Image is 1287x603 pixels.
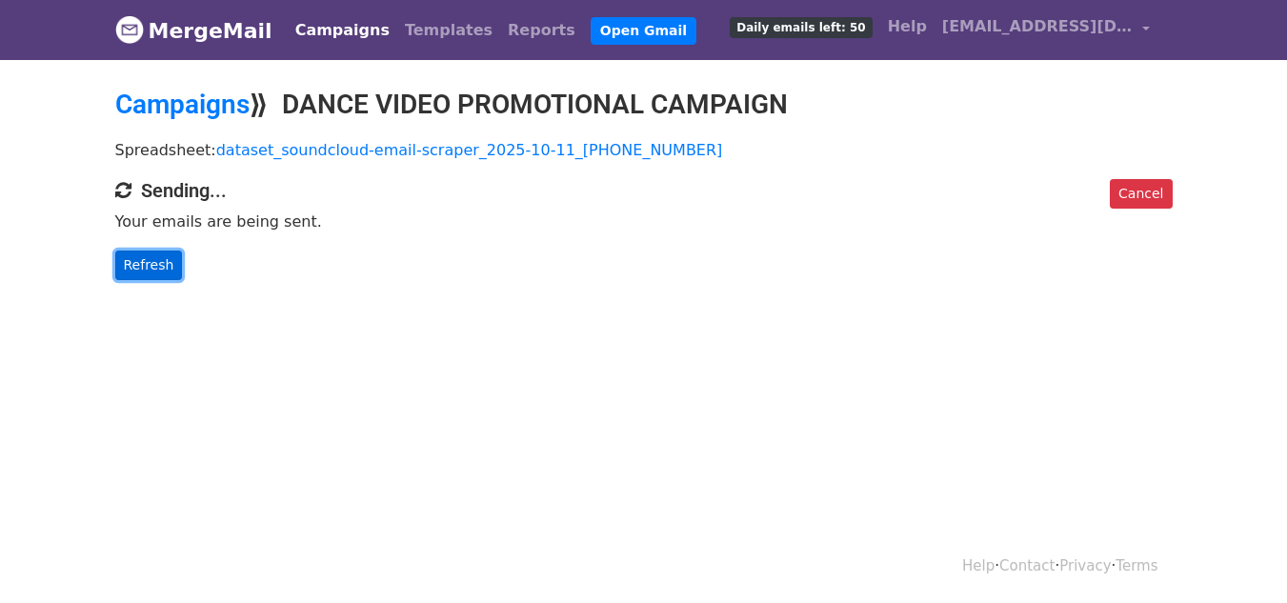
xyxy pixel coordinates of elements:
a: Templates [397,11,500,50]
a: Help [962,557,995,574]
p: Your emails are being sent. [115,211,1173,231]
span: [EMAIL_ADDRESS][DOMAIN_NAME] [942,15,1133,38]
a: dataset_soundcloud-email-scraper_2025-10-11_[PHONE_NUMBER] [216,141,723,159]
a: [EMAIL_ADDRESS][DOMAIN_NAME] [935,8,1157,52]
a: Campaigns [288,11,397,50]
a: Open Gmail [591,17,696,45]
a: MergeMail [115,10,272,50]
a: Campaigns [115,89,250,120]
a: Help [880,8,935,46]
a: Daily emails left: 50 [722,8,879,46]
a: Reports [500,11,583,50]
a: Terms [1116,557,1157,574]
img: MergeMail logo [115,15,144,44]
span: Daily emails left: 50 [730,17,872,38]
p: Spreadsheet: [115,140,1173,160]
a: Refresh [115,251,183,280]
iframe: Chat Widget [1192,512,1287,603]
a: Cancel [1110,179,1172,209]
h4: Sending... [115,179,1173,202]
a: Contact [999,557,1055,574]
a: Privacy [1059,557,1111,574]
h2: ⟫ DANCE VIDEO PROMOTIONAL CAMPAIGN [115,89,1173,121]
